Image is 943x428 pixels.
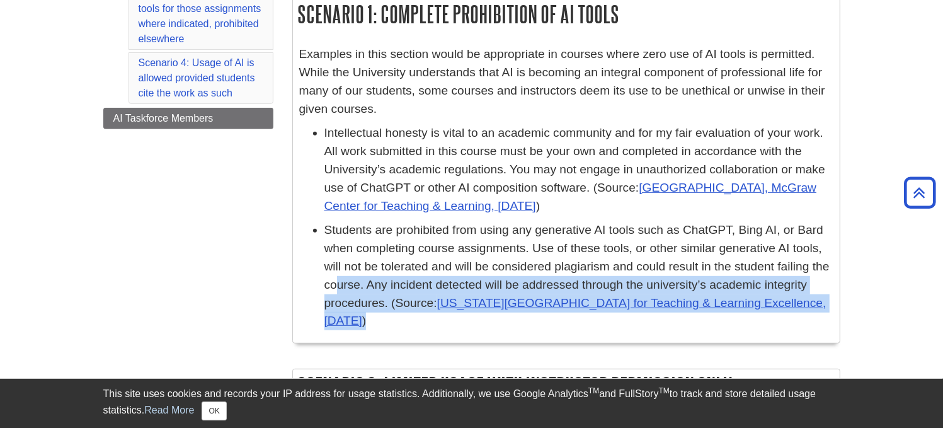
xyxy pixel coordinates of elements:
span: AI Taskforce Members [113,113,214,124]
a: Scenario 4: Usage of AI is allowed provided students cite the work as such [139,57,255,98]
p: Students are prohibited from using any generative AI tools such as ChatGPT, Bing AI, or Bard when... [324,221,833,330]
h2: Scenario 2: Limited usage with instructor permission only [293,369,840,403]
sup: TM [588,386,599,395]
a: [US_STATE][GEOGRAPHIC_DATA] for Teaching & Learning Excellence, [DATE] [324,296,826,328]
a: [GEOGRAPHIC_DATA], McGraw Center for Teaching & Learning, [DATE] [324,181,817,212]
p: Examples in this section would be appropriate in courses where zero use of AI tools is permitted.... [299,45,833,118]
button: Close [202,402,226,420]
p: Intellectual honesty is vital to an academic community and for my fair evaluation of your work. A... [324,124,833,215]
a: Read More [144,405,194,415]
div: This site uses cookies and records your IP address for usage statistics. Additionally, we use Goo... [103,386,840,420]
a: Back to Top [900,184,940,201]
sup: TM [659,386,670,395]
a: AI Taskforce Members [103,108,273,129]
